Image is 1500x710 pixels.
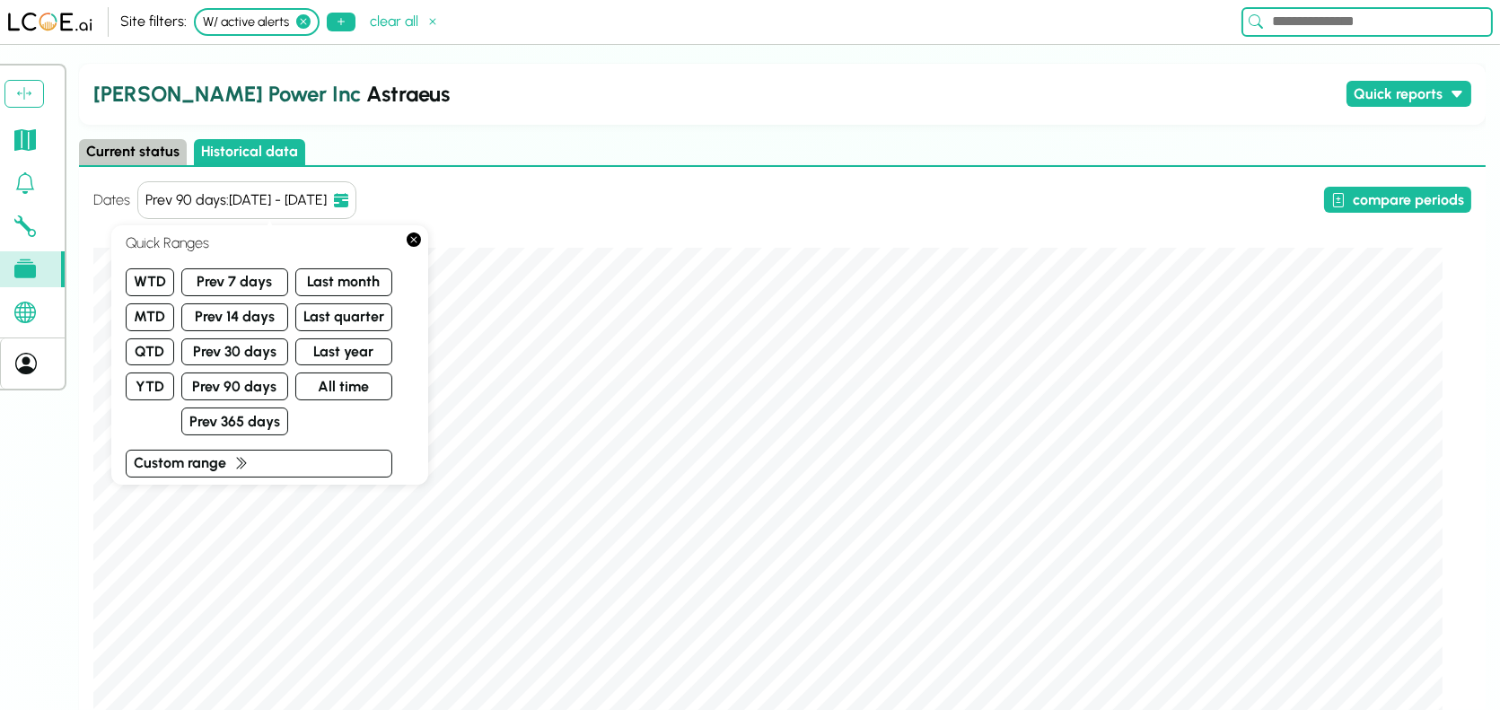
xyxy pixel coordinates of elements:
[126,268,174,296] button: WTD
[363,9,447,35] button: clear all
[126,373,174,400] button: YTD
[120,11,187,32] div: Site filters:
[93,78,1339,110] h2: Astraeus
[126,338,174,366] button: QTD
[137,181,356,219] button: Prev 90 days:[DATE] - [DATE]
[93,189,130,211] h4: Dates
[181,408,288,435] button: Prev 365 days
[181,338,288,366] button: Prev 30 days
[194,8,320,35] div: W/ active alerts
[181,268,288,296] button: Prev 7 days
[295,338,392,366] button: Last year
[1324,187,1471,213] button: compare periods
[194,139,305,165] button: Historical data
[295,373,392,400] button: All time
[295,268,392,296] button: Last month
[295,303,392,331] button: Last quarter
[126,303,174,331] button: MTD
[79,139,1486,167] div: Select page state
[181,303,288,331] button: Prev 14 days
[181,373,288,400] button: Prev 90 days
[93,81,361,107] span: [PERSON_NAME] Power Inc
[7,12,93,32] img: LCOE.ai
[126,450,392,478] button: Custom range
[126,232,392,254] h4: Quick Ranges
[145,189,327,211] div: Prev 90 days : [DATE] - [DATE]
[79,139,187,165] button: Current status
[1346,81,1471,107] button: Quick reports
